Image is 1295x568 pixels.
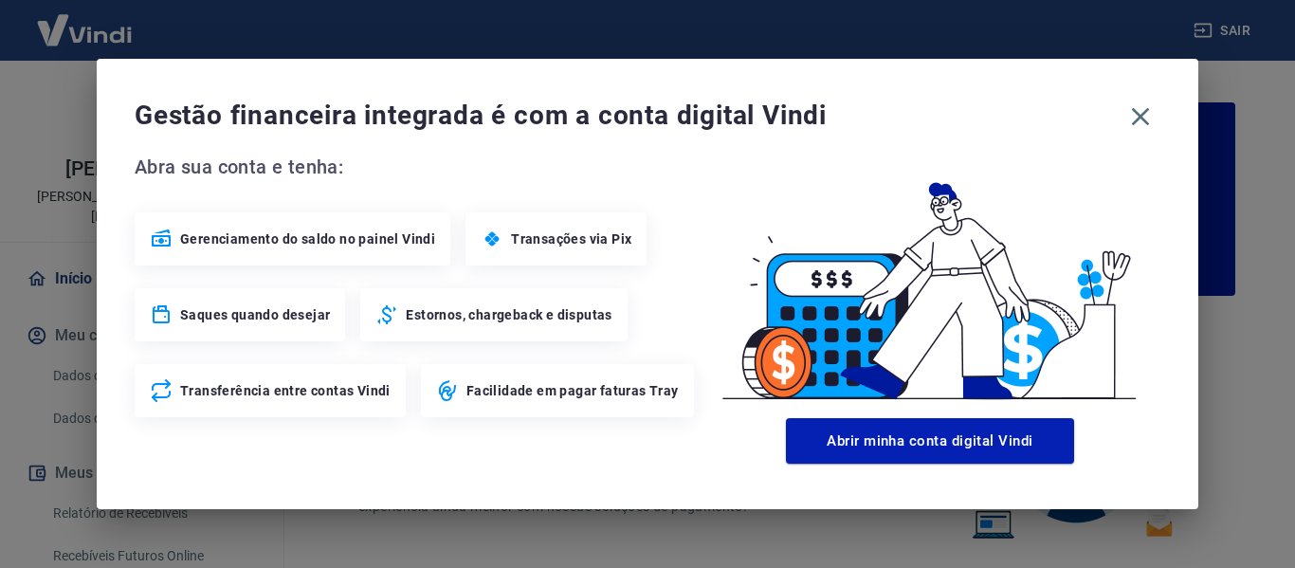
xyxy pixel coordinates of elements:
span: Transferência entre contas Vindi [180,381,391,400]
button: Abrir minha conta digital Vindi [786,418,1074,464]
span: Transações via Pix [511,229,631,248]
span: Facilidade em pagar faturas Tray [466,381,679,400]
span: Estornos, chargeback e disputas [406,305,611,324]
img: Good Billing [700,152,1160,411]
span: Abra sua conta e tenha: [135,152,700,182]
span: Gerenciamento do saldo no painel Vindi [180,229,435,248]
span: Saques quando desejar [180,305,330,324]
span: Gestão financeira integrada é com a conta digital Vindi [135,97,1121,135]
